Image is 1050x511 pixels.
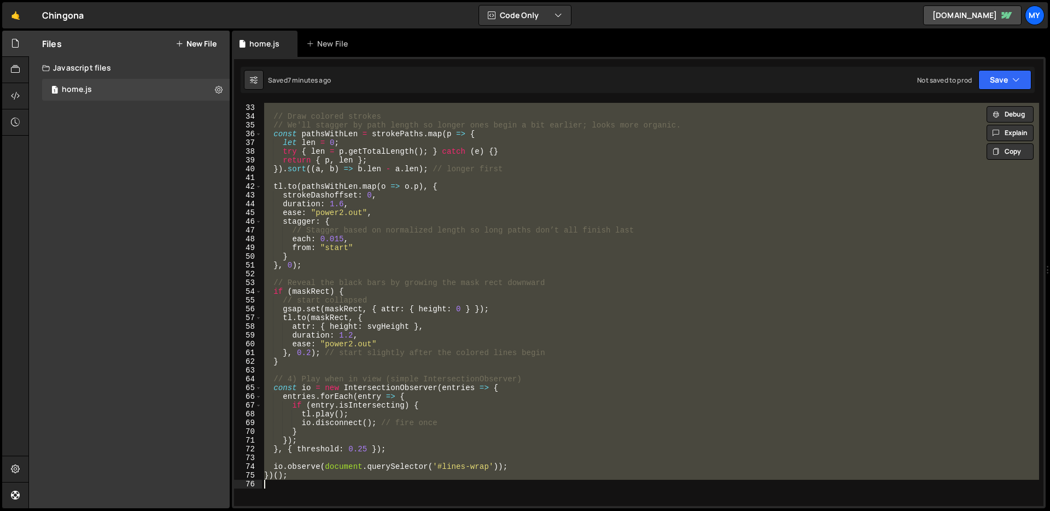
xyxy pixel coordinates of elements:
div: 37 [234,138,262,147]
div: 39 [234,156,262,165]
div: 68 [234,410,262,419]
div: 71 [234,436,262,445]
div: Saved [268,76,331,85]
button: Debug [987,106,1034,123]
div: 76 [234,480,262,489]
div: 70 [234,427,262,436]
div: 56 [234,305,262,313]
div: 74 [234,462,262,471]
div: 53 [234,278,262,287]
button: New File [176,39,217,48]
div: 35 [234,121,262,130]
div: 60 [234,340,262,349]
div: 62 [234,357,262,366]
div: 42 [234,182,262,191]
div: 38 [234,147,262,156]
div: 63 [234,366,262,375]
div: Chingona [42,9,84,22]
div: home.js [62,85,92,95]
div: 41 [234,173,262,182]
div: 64 [234,375,262,384]
div: 66 [234,392,262,401]
div: 50 [234,252,262,261]
div: 55 [234,296,262,305]
div: Javascript files [29,57,230,79]
div: 48 [234,235,262,243]
div: 65 [234,384,262,392]
div: 67 [234,401,262,410]
div: 46 [234,217,262,226]
a: 🤙 [2,2,29,28]
div: 43 [234,191,262,200]
div: 47 [234,226,262,235]
div: 61 [234,349,262,357]
div: home.js [249,38,279,49]
div: 44 [234,200,262,208]
div: 36 [234,130,262,138]
div: 59 [234,331,262,340]
div: 7 minutes ago [288,76,331,85]
a: My [1025,5,1045,25]
div: 52 [234,270,262,278]
div: 75 [234,471,262,480]
div: 16722/45723.js [42,79,230,101]
button: Explain [987,125,1034,141]
button: Copy [987,143,1034,160]
div: Not saved to prod [917,76,972,85]
div: 33 [234,103,262,112]
a: [DOMAIN_NAME] [923,5,1022,25]
button: Code Only [479,5,571,25]
h2: Files [42,38,62,50]
div: 45 [234,208,262,217]
div: 73 [234,454,262,462]
div: 34 [234,112,262,121]
button: Save [978,70,1031,90]
div: 72 [234,445,262,454]
div: 51 [234,261,262,270]
div: 54 [234,287,262,296]
div: 58 [234,322,262,331]
div: 49 [234,243,262,252]
div: 40 [234,165,262,173]
div: 69 [234,419,262,427]
div: 57 [234,313,262,322]
div: New File [306,38,352,49]
span: 1 [51,86,58,95]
